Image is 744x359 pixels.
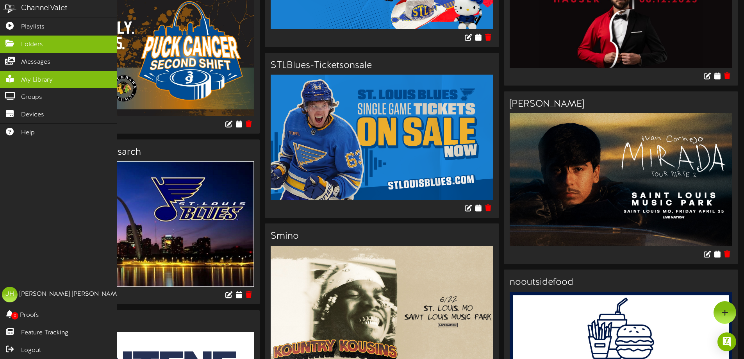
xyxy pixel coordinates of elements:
[21,111,44,120] span: Devices
[271,61,493,71] h3: STLBlues-Ticketsonsale
[510,113,732,246] img: 3d7e6591-317c-44ca-bebe-0452c3255ebe.png
[21,76,53,85] span: My Library
[11,312,18,320] span: 0
[510,99,732,109] h3: [PERSON_NAME]
[20,311,39,320] span: Proofs
[510,277,732,288] h3: nooutsidefood
[21,346,41,355] span: Logout
[271,231,493,241] h3: Smino
[21,58,50,67] span: Messages
[271,75,493,200] img: 7ed5204a-256d-4c91-b97f-7c66f536632b.png
[20,290,122,299] div: [PERSON_NAME] [PERSON_NAME]
[21,129,35,138] span: Help
[2,287,18,302] div: JH
[21,93,42,102] span: Groups
[21,23,45,32] span: Playlists
[31,318,254,328] h3: Asset637943CCIC
[21,40,43,49] span: Folders
[717,332,736,351] div: Open Intercom Messenger
[31,161,254,287] img: d60db078-3715-4500-92c8-b7da83a3f7eb.jpg
[21,3,68,14] div: ChannelValet
[31,147,254,157] h3: Asset578261STLbluesarch
[21,329,68,338] span: Feature Tracking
